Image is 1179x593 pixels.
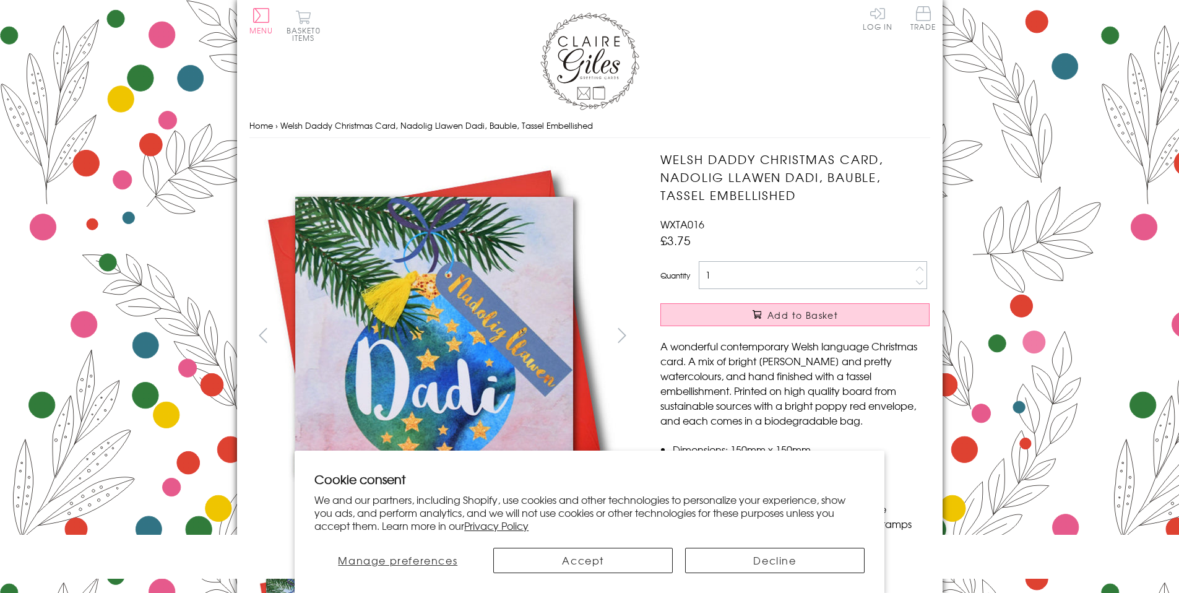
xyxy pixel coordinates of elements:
[910,6,936,33] a: Trade
[338,553,457,568] span: Manage preferences
[608,321,636,349] button: next
[249,113,930,139] nav: breadcrumbs
[249,321,277,349] button: prev
[249,25,274,36] span: Menu
[314,548,481,573] button: Manage preferences
[660,232,691,249] span: £3.75
[660,217,704,232] span: WXTA016
[493,548,673,573] button: Accept
[636,150,1007,522] img: Welsh Daddy Christmas Card, Nadolig Llawen Dadi, Bauble, Tassel Embellished
[767,309,838,321] span: Add to Basket
[660,339,930,428] p: A wonderful contemporary Welsh language Christmas card. A mix of bright [PERSON_NAME] and pretty ...
[863,6,892,30] a: Log In
[249,150,620,521] img: Welsh Daddy Christmas Card, Nadolig Llawen Dadi, Bauble, Tassel Embellished
[464,518,529,533] a: Privacy Policy
[660,150,930,204] h1: Welsh Daddy Christmas Card, Nadolig Llawen Dadi, Bauble, Tassel Embellished
[660,303,930,326] button: Add to Basket
[314,493,865,532] p: We and our partners, including Shopify, use cookies and other technologies to personalize your ex...
[249,119,273,131] a: Home
[275,119,278,131] span: ›
[287,10,321,41] button: Basket0 items
[314,470,865,488] h2: Cookie consent
[280,119,593,131] span: Welsh Daddy Christmas Card, Nadolig Llawen Dadi, Bauble, Tassel Embellished
[910,6,936,30] span: Trade
[660,270,690,281] label: Quantity
[249,8,274,34] button: Menu
[540,12,639,110] img: Claire Giles Greetings Cards
[685,548,865,573] button: Decline
[292,25,321,43] span: 0 items
[673,442,930,457] li: Dimensions: 150mm x 150mm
